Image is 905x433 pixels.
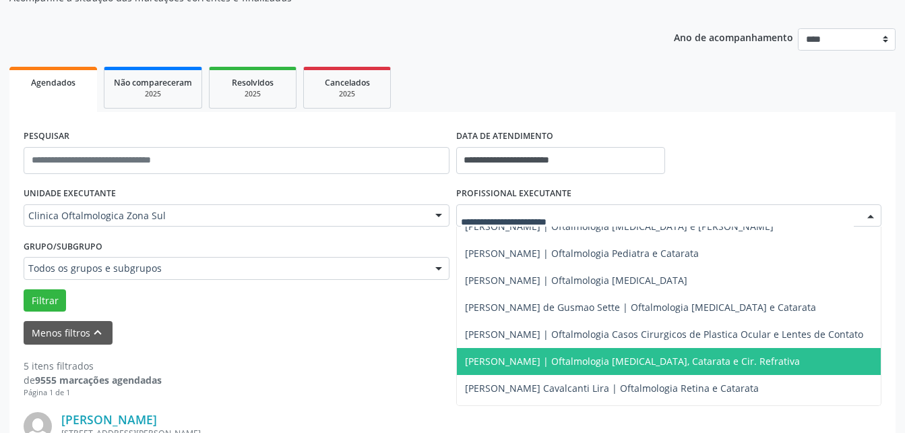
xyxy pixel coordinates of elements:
p: Ano de acompanhamento [674,28,793,45]
span: [PERSON_NAME] | Oftalmologia [MEDICAL_DATA] [465,274,687,287]
i: keyboard_arrow_up [90,325,105,340]
div: Página 1 de 1 [24,387,162,399]
div: 5 itens filtrados [24,359,162,373]
button: Menos filtroskeyboard_arrow_up [24,321,113,345]
label: PROFISSIONAL EXECUTANTE [456,183,571,204]
span: [PERSON_NAME] Cavalcanti Lira | Oftalmologia Retina e Catarata [465,382,759,395]
span: Cancelados [325,77,370,88]
label: Grupo/Subgrupo [24,236,102,257]
span: [PERSON_NAME] | Oftalmologia [MEDICAL_DATA], Catarata e Cir. Refrativa [465,355,800,368]
label: PESQUISAR [24,126,69,147]
div: 2025 [114,89,192,99]
div: de [24,373,162,387]
strong: 9555 marcações agendadas [35,374,162,386]
a: [PERSON_NAME] [61,412,157,427]
span: Clinica Oftalmologica Zona Sul [28,209,422,223]
div: 2025 [313,89,381,99]
span: [PERSON_NAME] | Oftalmologia Casos Cirurgicos de Plastica Ocular e Lentes de Contato [465,328,863,341]
div: 2025 [219,89,286,99]
label: UNIDADE EXECUTANTE [24,183,116,204]
span: Agendados [31,77,75,88]
label: DATA DE ATENDIMENTO [456,126,553,147]
span: Todos os grupos e subgrupos [28,262,422,275]
span: [PERSON_NAME] | Oftalmologia [MEDICAL_DATA] e [PERSON_NAME] [465,220,774,233]
button: Filtrar [24,289,66,312]
span: Não compareceram [114,77,192,88]
span: [PERSON_NAME] de Gusmao Sette | Oftalmologia [MEDICAL_DATA] e Catarata [465,301,816,314]
span: [PERSON_NAME] | Oftalmologia Pediatra e Catarata [465,247,699,260]
span: Resolvidos [232,77,274,88]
